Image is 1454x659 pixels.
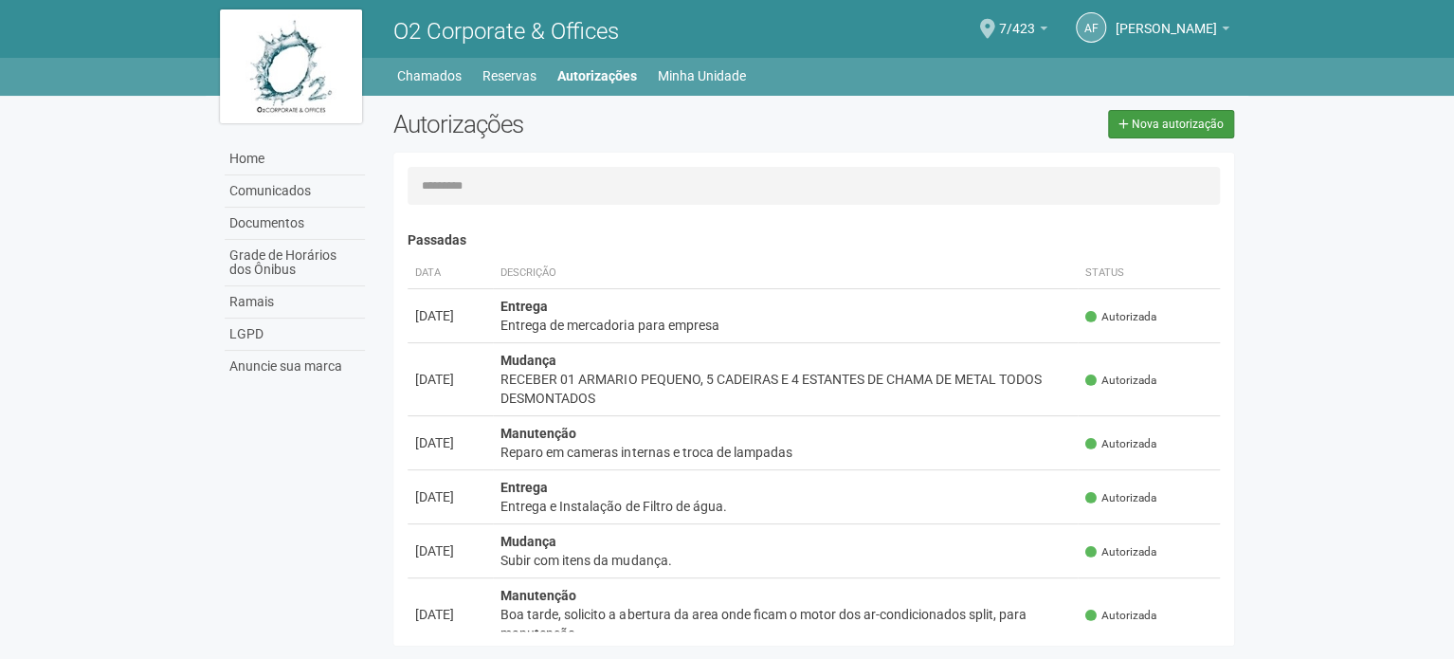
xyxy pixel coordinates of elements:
[415,605,485,624] div: [DATE]
[415,370,485,389] div: [DATE]
[500,588,576,603] strong: Manutenção
[482,63,536,89] a: Reservas
[999,3,1035,36] span: 7/423
[393,18,619,45] span: O2 Corporate & Offices
[500,480,548,495] strong: Entrega
[500,605,1070,643] div: Boa tarde, solicito a abertura da area onde ficam o motor dos ar-condicionados split, para manute...
[225,175,365,208] a: Comunicados
[500,426,576,441] strong: Manutenção
[408,258,493,289] th: Data
[225,208,365,240] a: Documentos
[1085,373,1156,389] span: Autorizada
[493,258,1078,289] th: Descrição
[1085,544,1156,560] span: Autorizada
[225,351,365,382] a: Anuncie sua marca
[415,433,485,452] div: [DATE]
[557,63,637,89] a: Autorizações
[500,316,1070,335] div: Entrega de mercadoria para empresa
[225,143,365,175] a: Home
[220,9,362,123] img: logo.jpg
[500,497,1070,516] div: Entrega e Instalação de Filtro de água.
[408,233,1220,247] h4: Passadas
[225,319,365,351] a: LGPD
[225,286,365,319] a: Ramais
[1076,12,1106,43] a: AF
[397,63,462,89] a: Chamados
[1116,3,1217,36] span: Ana Flavia da Silva Campos
[500,299,548,314] strong: Entrega
[1085,608,1156,624] span: Autorizada
[1085,309,1156,325] span: Autorizada
[393,110,799,138] h2: Autorizações
[500,353,556,368] strong: Mudança
[500,534,556,549] strong: Mudança
[500,370,1070,408] div: RECEBER 01 ARMARIO PEQUENO, 5 CADEIRAS E 4 ESTANTES DE CHAMA DE METAL TODOS DESMONTADOS
[1108,110,1234,138] a: Nova autorização
[225,240,365,286] a: Grade de Horários dos Ônibus
[415,306,485,325] div: [DATE]
[1078,258,1220,289] th: Status
[1132,118,1224,131] span: Nova autorização
[658,63,746,89] a: Minha Unidade
[1085,436,1156,452] span: Autorizada
[500,551,1070,570] div: Subir com itens da mudança.
[1085,490,1156,506] span: Autorizada
[415,541,485,560] div: [DATE]
[500,443,1070,462] div: Reparo em cameras internas e troca de lampadas
[1116,24,1229,39] a: [PERSON_NAME]
[415,487,485,506] div: [DATE]
[999,24,1047,39] a: 7/423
